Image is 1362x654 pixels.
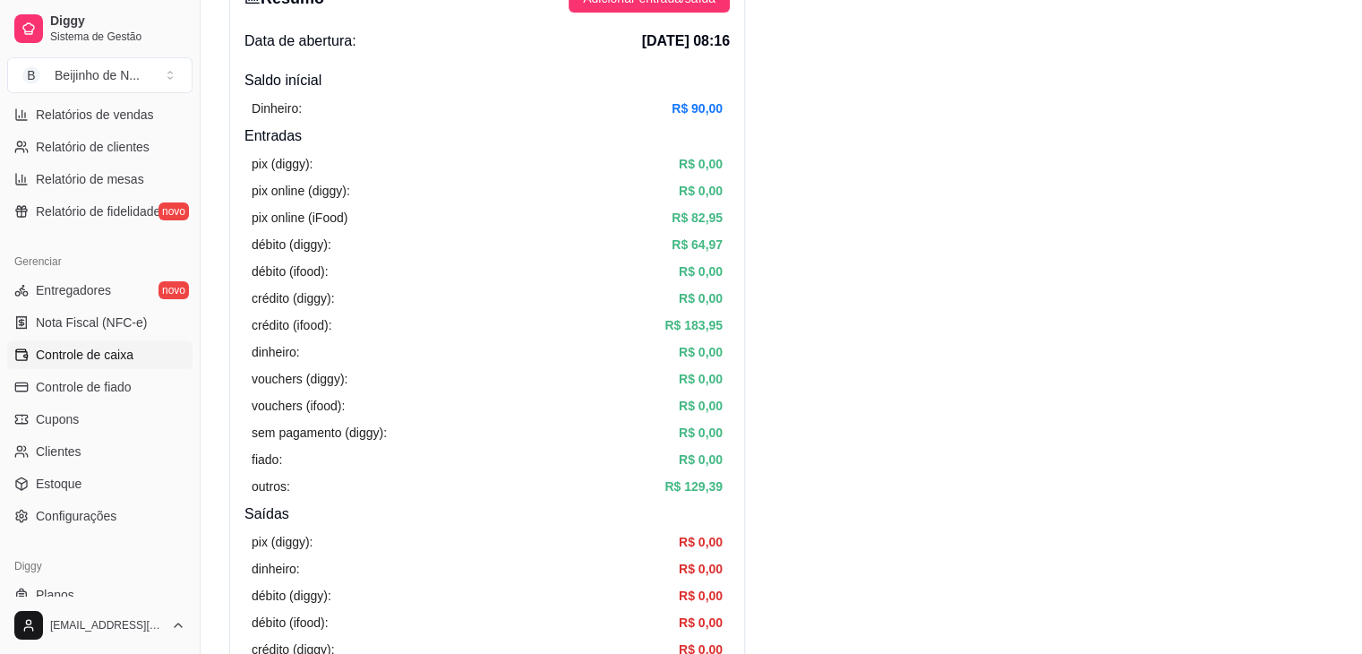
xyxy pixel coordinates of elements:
[252,586,331,606] article: débito (diggy):
[244,30,356,52] span: Data de abertura:
[679,369,723,389] article: R$ 0,00
[679,181,723,201] article: R$ 0,00
[36,443,81,460] span: Clientes
[7,7,193,50] a: DiggySistema de Gestão
[7,552,193,581] div: Diggy
[679,288,723,308] article: R$ 0,00
[36,410,79,428] span: Cupons
[679,613,723,632] article: R$ 0,00
[7,469,193,498] a: Estoque
[36,586,74,604] span: Planos
[252,369,347,389] article: vouchers (diggy):
[252,613,329,632] article: débito (ifood):
[36,346,133,364] span: Controle de caixa
[50,30,185,44] span: Sistema de Gestão
[7,405,193,434] a: Cupons
[7,502,193,530] a: Configurações
[36,281,111,299] span: Entregadores
[252,154,313,174] article: pix (diggy):
[252,477,290,496] article: outros:
[7,57,193,93] button: Select a team
[664,477,723,496] article: R$ 129,39
[252,235,331,254] article: débito (diggy):
[244,125,730,147] h4: Entradas
[7,100,193,129] a: Relatórios de vendas
[55,66,140,84] div: Beijinho de N ...
[679,154,723,174] article: R$ 0,00
[252,450,282,469] article: fiado:
[252,423,387,443] article: sem pagamento (diggy):
[7,133,193,161] a: Relatório de clientes
[664,315,723,335] article: R$ 183,95
[7,165,193,194] a: Relatório de mesas
[36,314,147,331] span: Nota Fiscal (NFC-e)
[252,99,302,118] article: Dinheiro:
[36,138,150,156] span: Relatório de clientes
[50,618,164,632] span: [EMAIL_ADDRESS][DOMAIN_NAME]
[252,181,350,201] article: pix online (diggy):
[244,70,730,91] h4: Saldo inícial
[50,13,185,30] span: Diggy
[679,559,723,579] article: R$ 0,00
[7,247,193,276] div: Gerenciar
[7,437,193,466] a: Clientes
[7,373,193,401] a: Controle de fiado
[22,66,40,84] span: B
[252,315,331,335] article: crédito (ifood):
[679,450,723,469] article: R$ 0,00
[672,235,723,254] article: R$ 64,97
[36,170,144,188] span: Relatório de mesas
[36,202,160,220] span: Relatório de fidelidade
[7,276,193,305] a: Entregadoresnovo
[679,342,723,362] article: R$ 0,00
[36,475,81,493] span: Estoque
[252,342,300,362] article: dinheiro:
[252,396,345,416] article: vouchers (ifood):
[679,396,723,416] article: R$ 0,00
[679,423,723,443] article: R$ 0,00
[36,507,116,525] span: Configurações
[252,208,347,228] article: pix online (iFood)
[252,532,313,552] article: pix (diggy):
[642,30,730,52] span: [DATE] 08:16
[672,99,723,118] article: R$ 90,00
[36,106,154,124] span: Relatórios de vendas
[252,262,329,281] article: débito (ifood):
[252,559,300,579] article: dinheiro:
[7,308,193,337] a: Nota Fiscal (NFC-e)
[7,197,193,226] a: Relatório de fidelidadenovo
[672,208,723,228] article: R$ 82,95
[679,586,723,606] article: R$ 0,00
[252,288,335,308] article: crédito (diggy):
[36,378,132,396] span: Controle de fiado
[7,340,193,369] a: Controle de caixa
[244,503,730,525] h4: Saídas
[7,604,193,647] button: [EMAIL_ADDRESS][DOMAIN_NAME]
[679,532,723,552] article: R$ 0,00
[7,581,193,609] a: Planos
[679,262,723,281] article: R$ 0,00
